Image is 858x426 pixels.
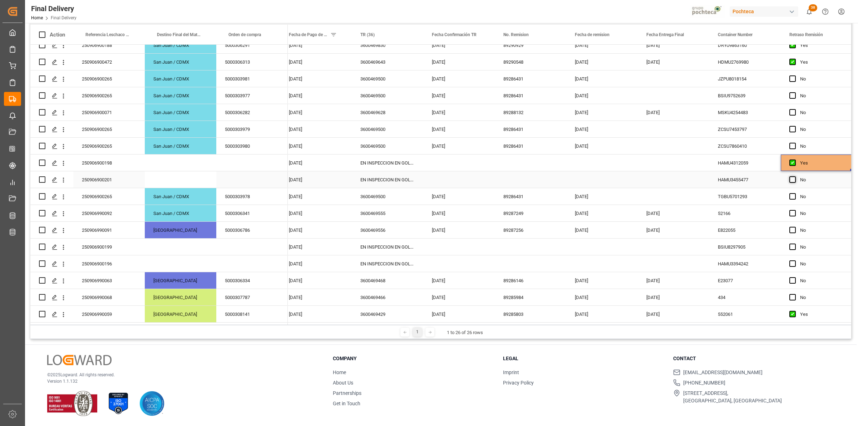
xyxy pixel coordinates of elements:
div: Press SPACE to select this row. [30,138,288,155]
div: 3600469466 [352,289,423,305]
div: [DATE] [638,306,709,322]
div: 250906900265 [73,138,145,154]
div: 250906990059 [73,306,145,322]
div: 434 [709,289,781,305]
div: San Juan / CDMX [145,104,216,121]
div: No [800,121,844,138]
div: Press SPACE to select this row. [30,289,288,306]
img: ISO 27001 Certification [106,391,131,416]
div: Press SPACE to select this row. [30,37,288,54]
div: No [800,104,844,121]
div: EN INSPECCION EN GOLMEX [352,155,423,171]
div: No [800,273,844,289]
h3: Contact [673,355,834,362]
div: BSIU8297905 [709,239,781,255]
div: [GEOGRAPHIC_DATA] [145,272,216,289]
div: Press SPACE to select this row. [30,272,288,289]
div: HAMU3394242 [709,255,781,272]
div: [DATE] [423,272,495,289]
div: EN INSPECCION EN GOLMEX [352,171,423,188]
div: 89286431 [495,70,566,87]
div: San Juan / CDMX [145,121,216,137]
div: ZCSU7860410 [709,138,781,154]
div: [GEOGRAPHIC_DATA] [145,289,216,305]
div: [DATE] [638,289,709,305]
div: [DATE] [566,121,638,137]
div: 5000303978 [216,188,288,205]
div: 5000303980 [216,138,288,154]
div: No [800,256,844,272]
span: Fecha de remision [575,32,610,37]
div: No [800,71,844,87]
button: show 38 new notifications [801,4,817,20]
div: [DATE] [566,272,638,289]
a: Privacy Policy [503,380,534,386]
a: Imprint [503,369,519,375]
div: San Juan / CDMX [145,138,216,154]
div: [DATE] [566,70,638,87]
div: 5000306313 [216,54,288,70]
div: [DATE] [280,171,352,188]
div: HAMU4312059 [709,155,781,171]
div: [DATE] [423,37,495,53]
div: 89287249 [495,205,566,221]
span: Fecha Entrega Final [646,32,684,37]
span: Destino Final del Material [157,32,201,37]
div: 52166 [709,205,781,221]
div: Yes [800,37,844,54]
div: Press SPACE to select this row. [30,54,288,70]
div: [DATE] [423,121,495,137]
div: 89286431 [495,121,566,137]
span: [PHONE_NUMBER] [683,379,725,387]
div: HAMU3455477 [709,171,781,188]
div: [DATE] [638,205,709,221]
div: [DATE] [280,272,352,289]
a: Get in Touch [333,401,360,406]
div: No [800,88,844,104]
div: 3600469500 [352,138,423,154]
div: Action [50,31,65,38]
div: 250906990091 [73,222,145,238]
div: 250906990068 [73,289,145,305]
div: TGBU5701293 [709,188,781,205]
div: Press SPACE to select this row. [30,104,288,121]
div: 250906900265 [73,70,145,87]
div: [DATE] [638,54,709,70]
div: [DATE] [423,306,495,322]
div: No [800,205,844,222]
div: 89285984 [495,289,566,305]
div: [DATE] [638,272,709,289]
div: [GEOGRAPHIC_DATA] [145,222,216,238]
div: Press SPACE to select this row. [30,121,288,138]
img: ISO 9001 & ISO 14001 Certification [47,391,97,416]
div: No [800,222,844,239]
button: Pochteca [730,5,801,18]
div: [DATE] [280,289,352,305]
div: 5000306282 [216,104,288,121]
div: San Juan / CDMX [145,37,216,53]
div: 89288132 [495,104,566,121]
div: 5000303981 [216,70,288,87]
a: About Us [333,380,353,386]
div: 250906900201 [73,171,145,188]
div: [DATE] [280,306,352,322]
div: [DATE] [280,54,352,70]
div: [DATE] [280,37,352,53]
div: Final Delivery [31,3,77,14]
div: 3600469556 [352,222,423,238]
div: 250906900199 [73,239,145,255]
div: [DATE] [638,104,709,121]
div: [DATE] [638,222,709,238]
h3: Company [333,355,494,362]
div: Press SPACE to select this row. [30,239,288,255]
div: 3600469628 [352,104,423,121]
p: © 2025 Logward. All rights reserved. [47,372,315,378]
div: [DATE] [280,121,352,137]
div: 250906900265 [73,121,145,137]
div: 5000306341 [216,205,288,221]
div: Yes [800,306,844,323]
div: Press SPACE to select this row. [30,171,288,188]
div: [DATE] [423,70,495,87]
